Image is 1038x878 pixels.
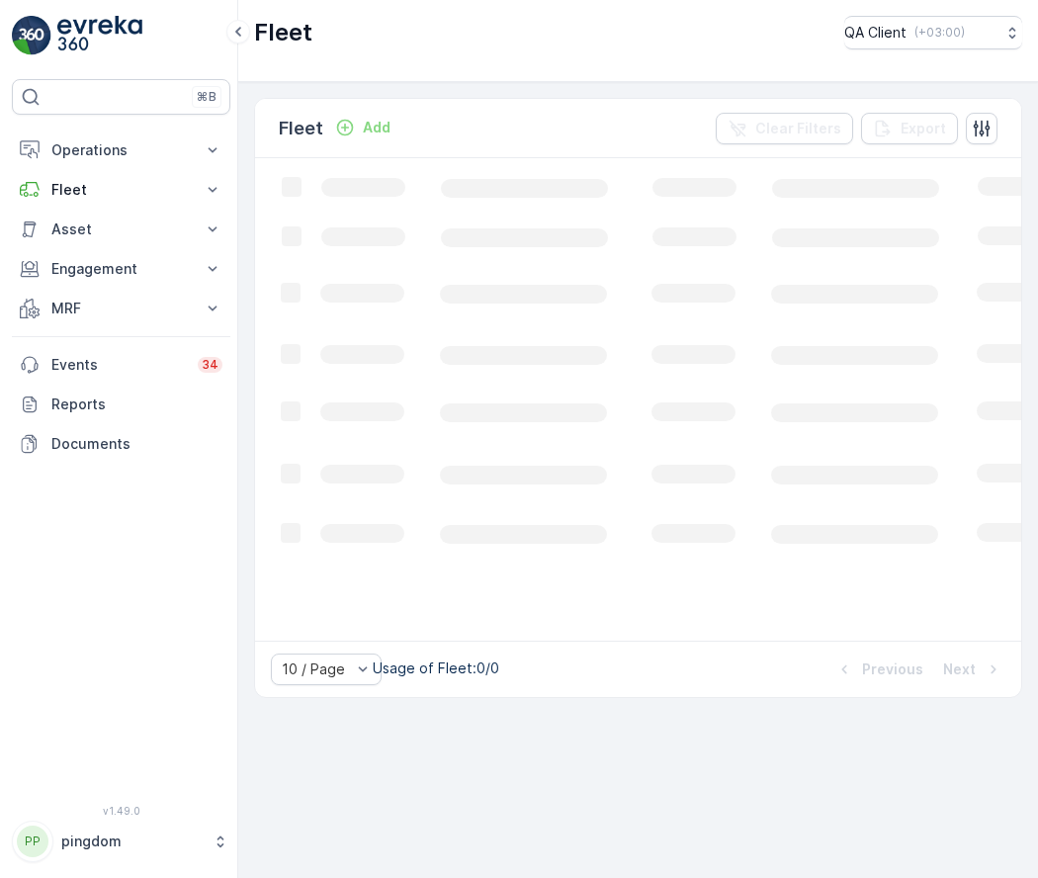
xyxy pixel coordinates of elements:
[17,826,48,857] div: PP
[51,259,191,279] p: Engagement
[941,658,1005,681] button: Next
[327,116,398,139] button: Add
[861,113,958,144] button: Export
[755,119,841,138] p: Clear Filters
[12,385,230,424] a: Reports
[862,659,923,679] p: Previous
[51,180,191,200] p: Fleet
[51,355,186,375] p: Events
[12,345,230,385] a: Events34
[51,395,222,414] p: Reports
[51,219,191,239] p: Asset
[373,658,499,678] p: Usage of Fleet : 0/0
[12,170,230,210] button: Fleet
[197,89,216,105] p: ⌘B
[844,23,907,43] p: QA Client
[202,357,218,373] p: 34
[832,658,925,681] button: Previous
[51,140,191,160] p: Operations
[279,115,323,142] p: Fleet
[363,118,390,137] p: Add
[12,249,230,289] button: Engagement
[12,131,230,170] button: Operations
[901,119,946,138] p: Export
[943,659,976,679] p: Next
[57,16,142,55] img: logo_light-DOdMpM7g.png
[254,17,312,48] p: Fleet
[12,210,230,249] button: Asset
[844,16,1022,49] button: QA Client(+03:00)
[716,113,853,144] button: Clear Filters
[12,424,230,464] a: Documents
[12,16,51,55] img: logo
[51,434,222,454] p: Documents
[51,299,191,318] p: MRF
[12,821,230,862] button: PPpingdom
[12,805,230,817] span: v 1.49.0
[914,25,965,41] p: ( +03:00 )
[61,832,203,851] p: pingdom
[12,289,230,328] button: MRF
